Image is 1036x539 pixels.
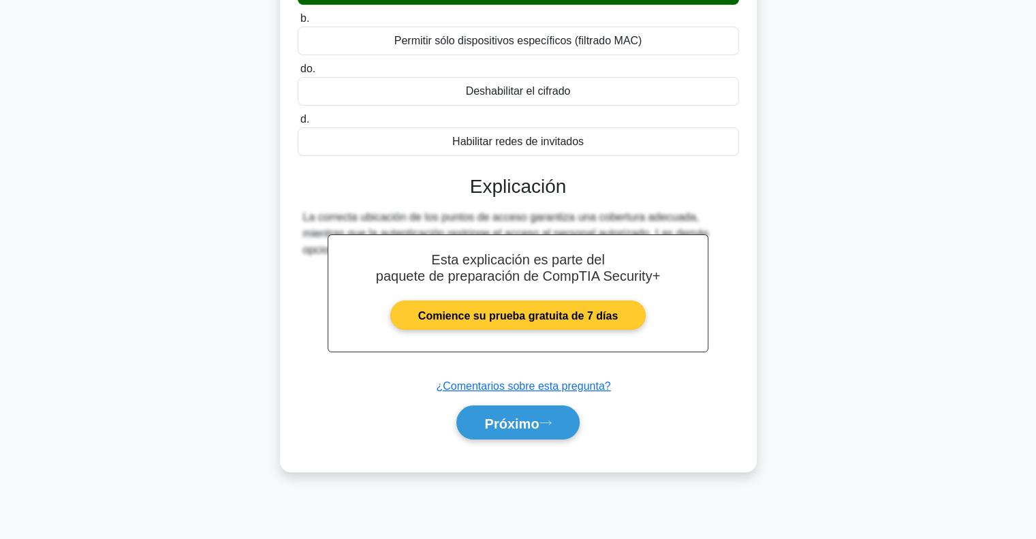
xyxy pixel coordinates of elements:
[300,63,315,74] font: do.
[300,12,309,24] font: b.
[456,405,579,440] button: Próximo
[436,380,610,392] a: ¿Comentarios sobre esta pregunta?
[466,85,571,97] font: Deshabilitar el cifrado
[484,416,539,431] font: Próximo
[390,301,646,330] a: Comience su prueba gratuita de 7 días
[470,176,567,197] font: Explicación
[394,35,642,46] font: Permitir sólo dispositivos específicos (filtrado MAC)
[300,113,309,125] font: d.
[452,136,584,147] font: Habilitar redes de invitados
[303,211,709,256] font: La correcta ubicación de los puntos de acceso garantiza una cobertura adecuada, mientras que la a...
